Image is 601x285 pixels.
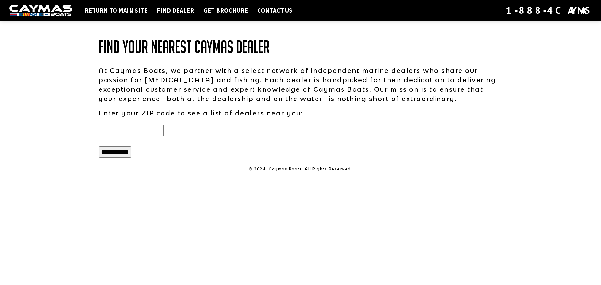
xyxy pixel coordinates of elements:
[81,6,151,14] a: Return to main site
[99,66,502,103] p: At Caymas Boats, we partner with a select network of independent marine dealers who share our pas...
[99,108,502,118] p: Enter your ZIP code to see a list of dealers near you:
[154,6,197,14] a: Find Dealer
[506,3,592,17] div: 1-888-4CAYMAS
[9,5,72,16] img: white-logo-c9c8dbefe5ff5ceceb0f0178aa75bf4bb51f6bca0971e226c86eb53dfe498488.png
[254,6,295,14] a: Contact Us
[99,38,502,56] h1: Find Your Nearest Caymas Dealer
[200,6,251,14] a: Get Brochure
[99,166,502,172] p: © 2024. Caymas Boats. All Rights Reserved.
